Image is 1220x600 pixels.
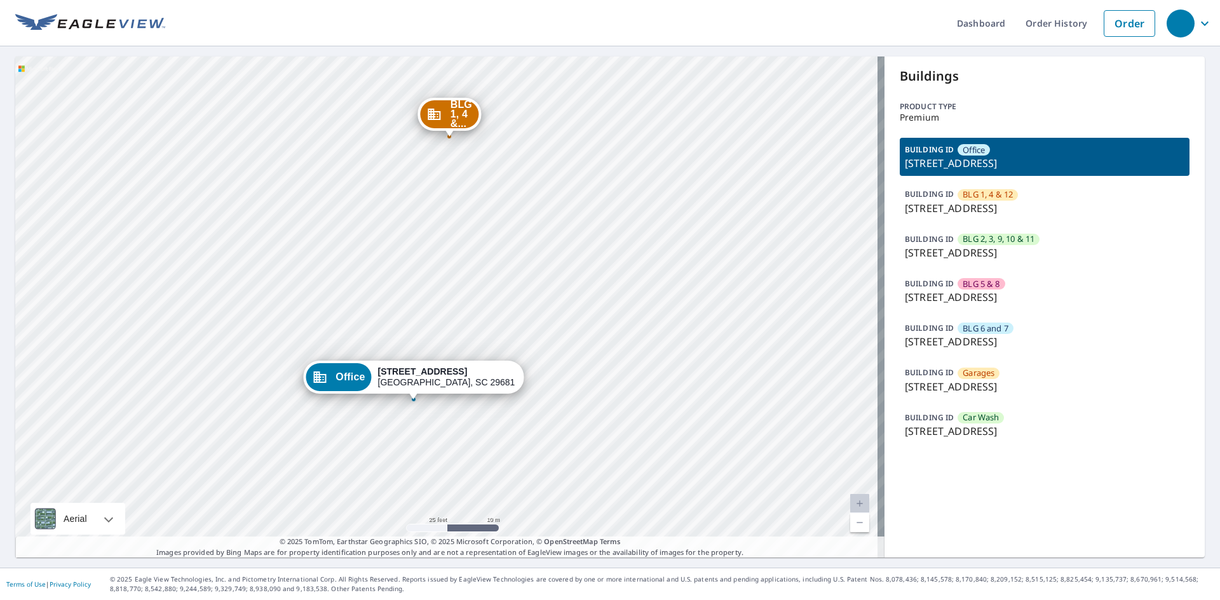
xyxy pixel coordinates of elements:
[900,112,1189,123] p: Premium
[963,411,999,423] span: Car Wash
[963,144,985,156] span: Office
[378,366,515,388] div: [GEOGRAPHIC_DATA], SC 29681
[50,580,91,589] a: Privacy Policy
[905,334,1184,349] p: [STREET_ADDRESS]
[110,575,1214,594] p: © 2025 Eagle View Technologies, Inc. and Pictometry International Corp. All Rights Reserved. Repo...
[378,366,468,377] strong: [STREET_ADDRESS]
[15,14,165,33] img: EV Logo
[900,101,1189,112] p: Product type
[335,372,365,382] span: Office
[15,537,884,557] p: Images provided by Bing Maps are for property identification purposes only and are not a represen...
[905,323,954,333] p: BUILDING ID
[963,323,1008,335] span: BLG 6 and 7
[905,290,1184,305] p: [STREET_ADDRESS]
[418,98,481,137] div: Dropped pin, building BLG 1, 4 & 12, Commercial property, 535 Brookwood Point Pl Simpsonville, SC...
[905,189,954,199] p: BUILDING ID
[905,156,1184,171] p: [STREET_ADDRESS]
[1104,10,1155,37] a: Order
[905,245,1184,260] p: [STREET_ADDRESS]
[905,201,1184,216] p: [STREET_ADDRESS]
[905,379,1184,394] p: [STREET_ADDRESS]
[905,367,954,378] p: BUILDING ID
[280,537,621,547] span: © 2025 TomTom, Earthstar Geographics SIO, © 2025 Microsoft Corporation, ©
[6,580,91,588] p: |
[60,503,91,535] div: Aerial
[963,278,1000,290] span: BLG 5 & 8
[900,67,1189,86] p: Buildings
[905,234,954,244] p: BUILDING ID
[905,278,954,289] p: BUILDING ID
[850,513,869,532] a: Current Level 20, Zoom Out
[30,503,125,535] div: Aerial
[963,189,1013,201] span: BLG 1, 4 & 12
[905,144,954,155] p: BUILDING ID
[905,412,954,423] p: BUILDING ID
[303,361,524,400] div: Dropped pin, building Office, Commercial property, 535 Brookwood Point Pl Simpsonville, SC 29681
[963,367,994,379] span: Garages
[600,537,621,546] a: Terms
[451,100,472,128] span: BLG 1, 4 &...
[850,494,869,513] a: Current Level 20, Zoom In Disabled
[544,537,597,546] a: OpenStreetMap
[6,580,46,589] a: Terms of Use
[963,233,1034,245] span: BLG 2, 3, 9, 10 & 11
[905,423,1184,439] p: [STREET_ADDRESS]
